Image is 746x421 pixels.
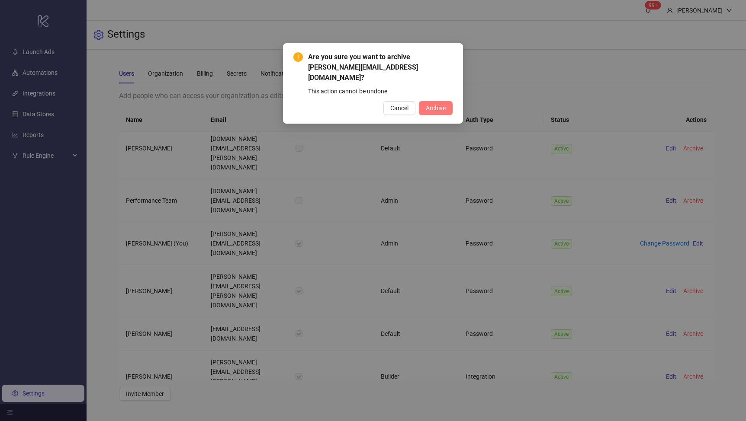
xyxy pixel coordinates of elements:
[426,105,446,112] span: Archive
[390,105,408,112] span: Cancel
[308,86,453,96] div: This action cannot be undone
[419,101,453,115] button: Archive
[308,52,453,83] span: Are you sure you want to archive [PERSON_NAME][EMAIL_ADDRESS][DOMAIN_NAME]?
[383,101,415,115] button: Cancel
[293,52,303,62] span: exclamation-circle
